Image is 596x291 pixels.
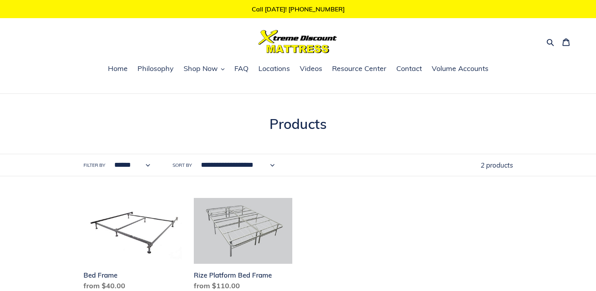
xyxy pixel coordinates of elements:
[137,64,174,73] span: Philosophy
[269,115,327,132] span: Products
[230,63,253,75] a: FAQ
[254,63,294,75] a: Locations
[428,63,492,75] a: Volume Accounts
[332,64,386,73] span: Resource Center
[300,64,322,73] span: Videos
[328,63,390,75] a: Resource Center
[180,63,228,75] button: Shop Now
[432,64,488,73] span: Volume Accounts
[184,64,218,73] span: Shop Now
[234,64,249,73] span: FAQ
[134,63,178,75] a: Philosophy
[173,162,192,169] label: Sort by
[258,30,337,53] img: Xtreme Discount Mattress
[104,63,132,75] a: Home
[481,161,513,169] span: 2 products
[392,63,426,75] a: Contact
[396,64,422,73] span: Contact
[84,162,105,169] label: Filter by
[296,63,326,75] a: Videos
[108,64,128,73] span: Home
[258,64,290,73] span: Locations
